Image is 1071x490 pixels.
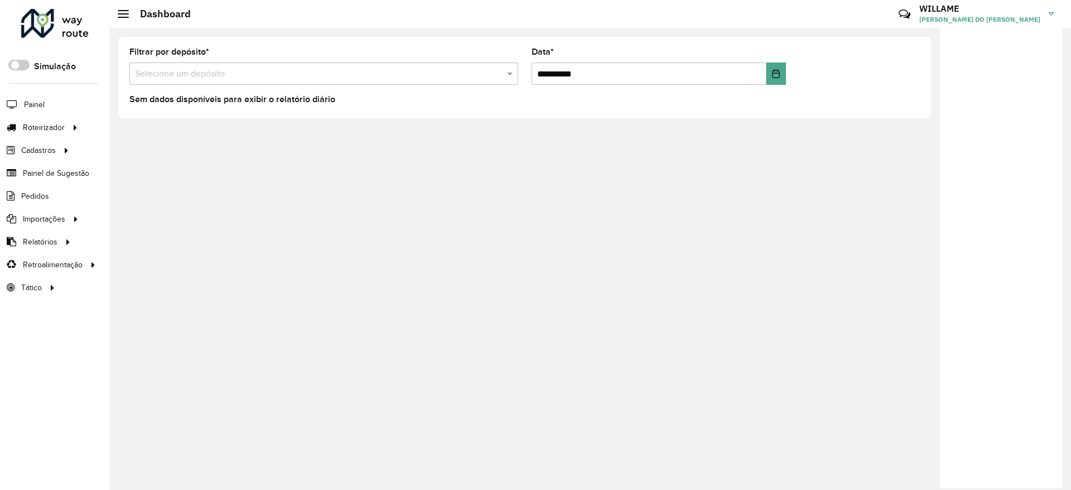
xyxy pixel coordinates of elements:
[23,213,65,225] span: Importações
[23,259,83,271] span: Retroalimentação
[919,3,1040,14] h3: WILLAME
[23,122,65,133] span: Roteirizador
[21,190,49,202] span: Pedidos
[24,99,45,111] span: Painel
[23,236,57,248] span: Relatórios
[21,145,56,156] span: Cadastros
[532,45,554,59] label: Data
[766,63,786,85] button: Choose Date
[34,60,76,73] label: Simulação
[129,8,191,20] h2: Dashboard
[129,93,335,106] label: Sem dados disponíveis para exibir o relatório diário
[919,15,1040,25] span: [PERSON_NAME] DO [PERSON_NAME]
[893,2,916,26] a: Contato Rápido
[21,282,42,294] span: Tático
[129,45,209,59] label: Filtrar por depósito
[23,167,89,179] span: Painel de Sugestão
